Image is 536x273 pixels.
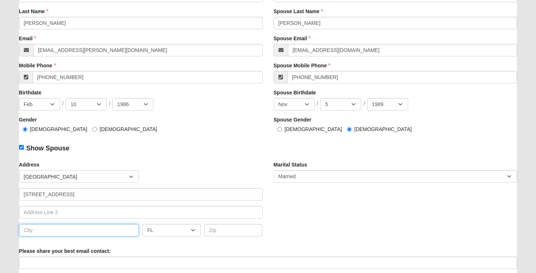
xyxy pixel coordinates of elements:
[285,126,342,132] span: [DEMOGRAPHIC_DATA]
[19,62,56,69] label: Mobile Phone
[274,8,323,15] label: Spouse Last Name
[274,116,311,123] label: Spouse Gender
[23,127,27,132] input: [DEMOGRAPHIC_DATA]
[19,145,24,150] input: Show Spouse
[24,171,129,183] span: [GEOGRAPHIC_DATA]
[19,161,40,168] label: Address
[317,100,318,108] span: /
[62,100,64,108] span: /
[19,8,49,15] label: Last Name
[19,247,111,255] label: Please share your best email contact:
[274,35,311,42] label: Spouse Email
[274,89,316,96] label: Spouse Birthdate
[274,62,330,69] label: Spouse Mobile Phone
[92,127,97,132] input: [DEMOGRAPHIC_DATA]
[26,145,70,152] span: Show Spouse
[274,161,307,168] label: Marital Status
[363,100,365,108] span: /
[19,188,263,201] input: Address Line 1
[354,126,412,132] span: [DEMOGRAPHIC_DATA]
[19,116,37,123] label: Gender
[19,206,263,218] input: Address Line 2
[204,224,263,236] input: Zip
[30,126,88,132] span: [DEMOGRAPHIC_DATA]
[109,100,110,108] span: /
[347,127,352,132] input: [DEMOGRAPHIC_DATA]
[100,126,157,132] span: [DEMOGRAPHIC_DATA]
[19,224,139,236] input: City
[19,89,41,96] label: Birthdate
[277,127,282,132] input: [DEMOGRAPHIC_DATA]
[19,35,36,42] label: Email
